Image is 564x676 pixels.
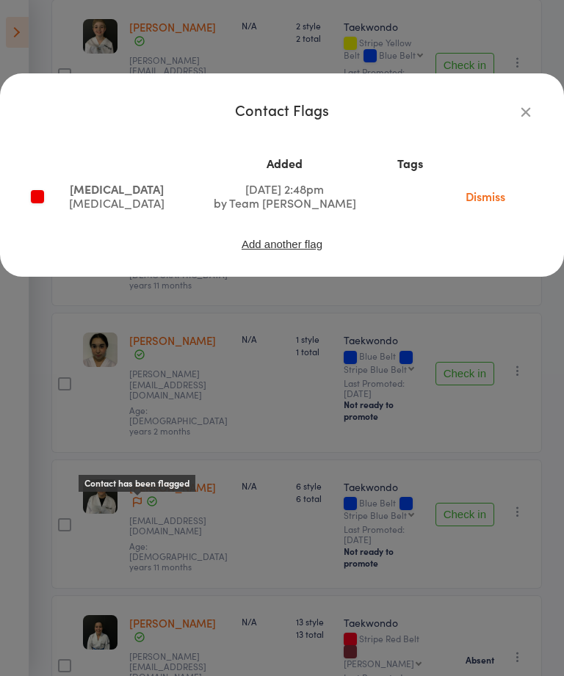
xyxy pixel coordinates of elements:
div: Contact has been flagged [79,475,195,492]
div: [MEDICAL_DATA] [56,196,178,210]
span: [MEDICAL_DATA] [70,181,164,197]
button: Add another flag [240,238,324,250]
th: Tags [383,150,437,176]
div: Contact Flags [29,103,535,117]
a: Dismiss this flag [455,188,516,204]
th: Added [187,150,384,176]
td: [DATE] 2:48pm by Team [PERSON_NAME] [187,176,384,216]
